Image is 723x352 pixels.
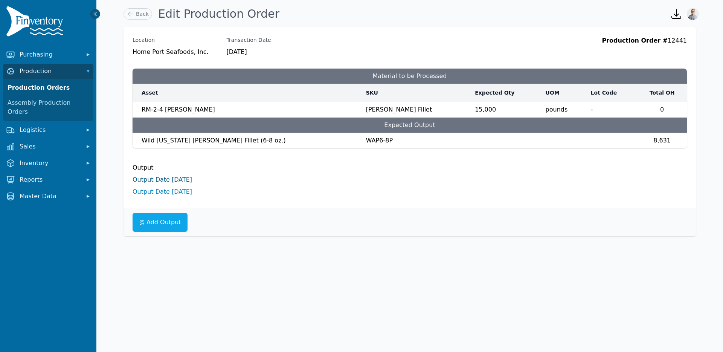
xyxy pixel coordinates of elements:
td: [PERSON_NAME] Fillet [361,102,470,118]
span: Purchasing [20,50,80,59]
h1: Edit Production Order [158,7,279,21]
button: Master Data [3,189,93,204]
img: Finventory [6,6,66,40]
th: SKU [361,84,470,102]
span: Production [20,67,80,76]
a: Production Orders [5,80,92,95]
span: 15,000 [475,106,496,113]
span: Inventory [20,159,80,168]
span: RM-2-4 [PERSON_NAME] [142,106,215,113]
a: Output Date [DATE] [133,176,192,183]
a: Output Date [DATE] [133,188,192,195]
th: Asset [133,84,361,102]
button: Purchasing [3,47,93,62]
span: Wild [US_STATE] [PERSON_NAME] Fillet (6-8 oz.) [142,137,286,144]
button: Production [3,64,93,79]
span: - [591,106,593,113]
button: Sales [3,139,93,154]
span: pounds [546,105,582,114]
a: Add Output [133,213,188,232]
button: Logistics [3,122,93,138]
td: 0 [637,102,687,118]
span: [DATE] [227,47,271,57]
th: UOM [541,84,586,102]
label: Location [133,36,209,44]
img: Joshua Benton [687,8,699,20]
td: 8,631 [637,133,687,148]
span: Logistics [20,125,80,135]
td: Expected Output [133,118,687,133]
span: Production Order # [602,37,668,44]
td: WAP6-8P [361,133,470,148]
button: Reports [3,172,93,187]
label: Transaction Date [227,36,271,44]
span: Reports [20,175,80,184]
th: Total OH [637,84,687,102]
th: Expected Qty [470,84,541,102]
a: Assembly Production Orders [5,95,92,119]
span: Sales [20,142,80,151]
h3: Output [133,160,687,172]
a: Back [124,8,152,20]
th: Lot Code [586,84,638,102]
div: 12441 [602,36,687,57]
button: Inventory [3,156,93,171]
h3: Material to be Processed [133,69,687,84]
span: Home Port Seafoods, Inc. [133,47,209,57]
span: Master Data [20,192,80,201]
